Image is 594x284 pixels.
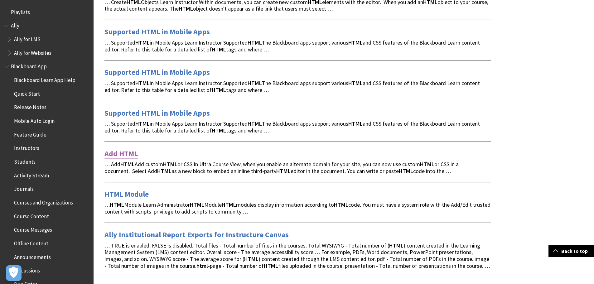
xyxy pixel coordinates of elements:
[14,48,51,56] span: Ally for Websites
[14,265,40,274] span: Discussions
[11,21,19,29] span: Ally
[11,7,30,15] span: Playlists
[11,61,47,70] span: Blackboard App
[104,39,480,53] span: … Supported in Mobile Apps Learn Instructor Supported The Blackboard apps support various and CSS...
[104,242,490,269] span: … TRUE is enabled. FALSE is disabled. Total files - Total number of files in the courses. Total W...
[334,201,348,208] strong: HTML
[104,67,210,77] a: Supported HTML in Mobile Apps
[179,5,193,12] strong: HTML
[163,161,177,168] strong: HTML
[248,120,262,127] strong: HTML
[14,75,75,83] span: Blackboard Learn App Help
[4,21,90,58] nav: Book outline for Anthology Ally Help
[190,201,204,208] strong: HTML
[14,252,51,260] span: Announcements
[104,230,289,240] a: Ally Institutional Report Exports for Instructure Canvas
[399,167,413,175] strong: HTML
[14,102,46,111] span: Release Notes
[104,108,210,118] a: Supported HTML in Mobile Apps
[104,79,480,94] span: … Supported in Mobile Apps Learn Instructor Supported The Blackboard apps support various and CSS...
[212,46,226,53] strong: HTML
[420,161,434,168] strong: HTML
[14,211,49,219] span: Course Content
[14,129,46,138] span: Feature Guide
[548,245,594,257] a: Back to top
[348,79,363,87] strong: HTML
[348,39,363,46] strong: HTML
[104,27,210,37] a: Supported HTML in Mobile Apps
[110,201,124,208] strong: HTML
[222,201,236,208] strong: HTML
[276,167,291,175] strong: HTML
[14,156,36,165] span: Students
[14,197,73,206] span: Courses and Organizations
[104,149,138,159] a: Add HTML
[196,262,208,269] strong: html
[14,184,34,192] span: Journals
[14,238,48,247] span: Offline Content
[104,120,480,134] span: … Supported in Mobile Apps Learn Instructor Supported The Blackboard apps support various and CSS...
[14,116,55,124] span: Mobile Auto Login
[14,143,39,152] span: Instructors
[120,161,135,168] strong: HTML
[212,86,226,94] strong: HTML
[14,225,52,233] span: Course Messages
[14,89,40,97] span: Quick Start
[248,79,262,87] strong: HTML
[4,7,90,17] nav: Book outline for Playlists
[14,170,49,179] span: Activity Stream
[14,34,41,42] span: Ally for LMS
[389,242,403,249] strong: HTML
[135,120,150,127] strong: HTML
[244,255,258,262] strong: HTML
[212,127,226,134] strong: HTML
[104,161,459,175] span: … Add Add custom or CSS In Ultra Course View, when you enable an alternate domain for your site, ...
[348,120,363,127] strong: HTML
[104,189,149,199] a: HTML Module
[6,265,22,281] button: Otwórz Preferencje
[135,39,150,46] strong: HTML
[248,39,262,46] strong: HTML
[264,262,278,269] strong: HTML
[104,201,490,215] span: … Module Learn Administrator Module modules display information according to code. You must have ...
[135,79,150,87] strong: HTML
[157,167,171,175] strong: HTML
